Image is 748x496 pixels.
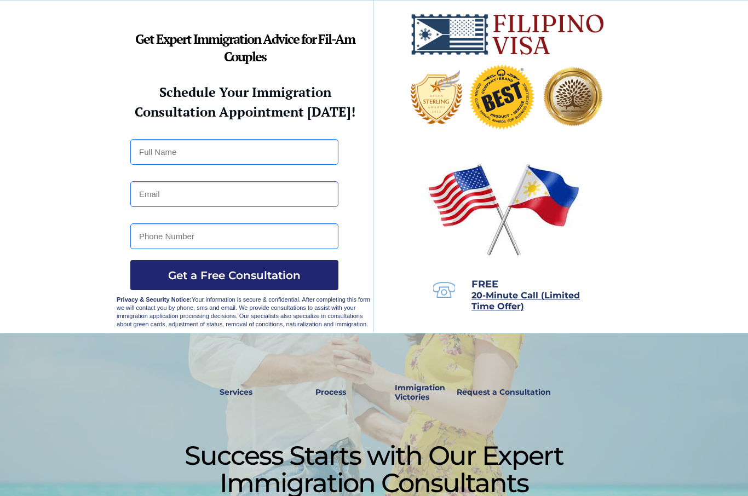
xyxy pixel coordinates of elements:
strong: Consultation Appointment [DATE]! [135,103,355,120]
a: Services [212,380,260,405]
strong: Get Expert Immigration Advice for Fil-Am Couples [135,30,355,65]
a: 20-Minute Call (Limited Time Offer) [471,291,580,311]
span: FREE [471,278,498,290]
a: Immigration Victories [390,380,427,405]
span: Get a Free Consultation [130,269,338,282]
input: Full Name [130,139,338,165]
input: Email [130,181,338,207]
a: Request a Consultation [452,380,556,405]
button: Get a Free Consultation [130,260,338,290]
span: Your information is secure & confidential. After completing this form we will contact you by phon... [117,296,370,327]
strong: Process [315,387,346,397]
strong: Schedule Your Immigration [159,83,331,101]
strong: Immigration Victories [395,383,445,402]
a: Process [310,380,352,405]
input: Phone Number [130,223,338,249]
span: 20-Minute Call (Limited Time Offer) [471,290,580,312]
strong: Services [220,387,252,397]
strong: Privacy & Security Notice: [117,296,192,303]
strong: Request a Consultation [457,387,551,397]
